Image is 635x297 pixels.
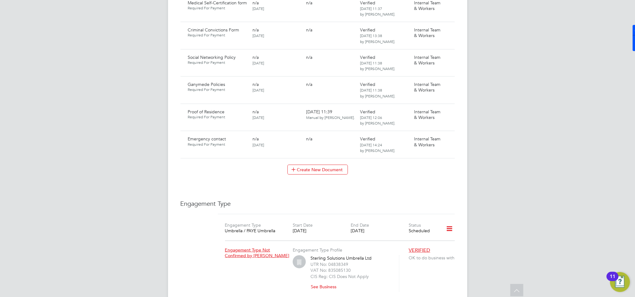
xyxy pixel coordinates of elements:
label: Engagement Type [225,222,261,228]
span: [DATE] [253,87,264,92]
span: n/a [253,109,259,115]
span: n/a [253,27,259,33]
span: [DATE] [253,60,264,65]
span: Verified [360,54,375,60]
span: Internal Team & Workers [414,136,440,147]
span: [DATE] 11:39 [306,109,355,120]
div: [DATE] [351,228,409,233]
span: OK to do business with [409,255,457,261]
span: [DATE] [253,6,264,11]
span: Manual by [PERSON_NAME]. [306,115,355,120]
span: Internal Team & Workers [414,54,440,66]
span: n/a [306,54,313,60]
span: [DATE] [253,142,264,147]
span: Required For Payment [188,87,248,92]
span: [DATE] [253,33,264,38]
label: VAT No: 835085130 [310,267,351,273]
span: Verified [360,82,375,87]
div: Sterling Solutions Umbrella Ltd [310,255,392,292]
span: Criminal Convictions Form [188,27,239,33]
label: CIS Reg: CIS Does Not Apply [310,274,369,279]
span: [DATE] 11:38 by [PERSON_NAME]. [360,60,395,71]
span: [DATE] 12:06 by [PERSON_NAME]. [360,115,395,125]
div: Scheduled [409,228,438,233]
span: n/a [253,82,259,87]
span: Verified [360,27,375,33]
span: Required For Payment [188,33,248,38]
span: Verified [360,109,375,115]
span: Required For Payment [188,6,248,11]
span: n/a [306,136,313,142]
label: End Date [351,222,369,228]
button: Open Resource Center, 11 new notifications [610,272,630,292]
span: [DATE] [253,115,264,120]
button: See Business [310,282,341,292]
button: Create New Document [287,165,348,175]
span: [DATE] 14:24 by [PERSON_NAME]. [360,142,395,153]
h3: Engagement Type [180,200,455,208]
span: VERIFIED [409,247,430,253]
span: [DATE] 13:38 by [PERSON_NAME]. [360,33,395,44]
label: Status [409,222,421,228]
span: Required For Payment [188,142,248,147]
span: [DATE] 11:38 by [PERSON_NAME]. [360,87,395,98]
label: Start Date [293,222,313,228]
span: n/a [306,82,313,87]
label: Engagement Type Profile [293,247,342,253]
label: UTR No: 04838349 [310,262,348,267]
span: Proof of Residence [188,109,225,115]
span: Engagement Type Not Confirmed by [PERSON_NAME] [225,247,290,258]
span: Verified [360,136,375,142]
span: Social Networking Policy [188,54,236,60]
div: [DATE] [293,228,351,233]
span: n/a [306,27,313,33]
div: Umbrella / PAYE Umbrella [225,228,283,233]
span: n/a [253,136,259,142]
span: Emergency contact [188,136,226,142]
span: Required For Payment [188,60,248,65]
span: Internal Team & Workers [414,27,440,38]
span: Ganymede Policies [188,82,225,87]
div: 11 [610,276,615,285]
span: [DATE] 11:37 by [PERSON_NAME]. [360,6,395,16]
span: n/a [253,54,259,60]
span: Internal Team & Workers [414,82,440,93]
span: Internal Team & Workers [414,109,440,120]
span: Required For Payment [188,115,248,120]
